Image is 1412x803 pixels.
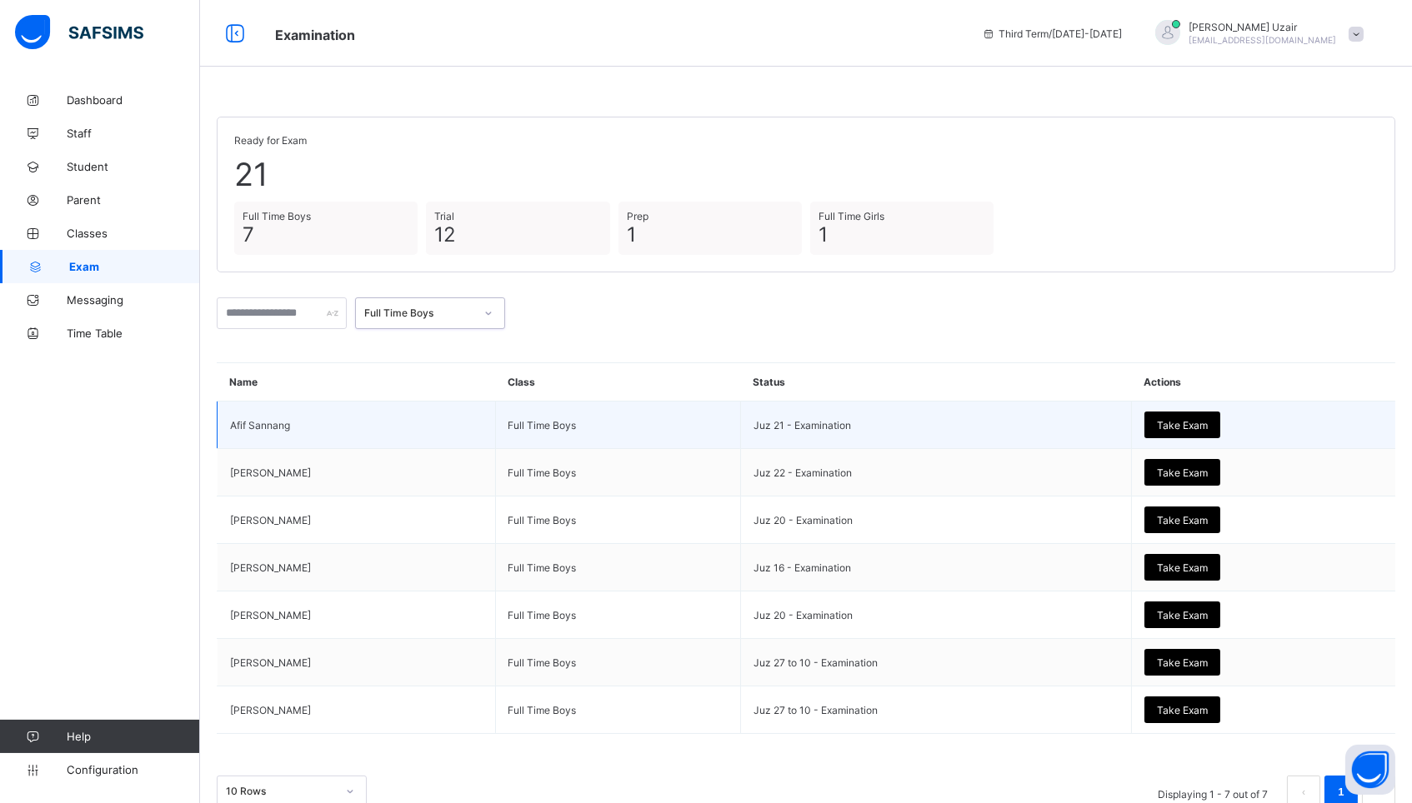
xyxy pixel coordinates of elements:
[434,222,601,247] span: 12
[218,496,496,544] td: [PERSON_NAME]
[243,222,409,247] span: 7
[495,496,740,544] td: Full Time Boys
[218,591,496,639] td: [PERSON_NAME]
[69,260,200,273] span: Exam
[218,401,496,449] td: Afif Sannang
[434,210,601,222] span: Trial
[1189,35,1336,45] span: [EMAIL_ADDRESS][DOMAIN_NAME]
[1157,704,1208,716] span: Take Exam
[67,127,200,140] span: Staff
[1189,21,1336,33] span: [PERSON_NAME] Uzair
[218,449,496,496] td: [PERSON_NAME]
[1157,514,1208,526] span: Take Exam
[218,639,496,686] td: [PERSON_NAME]
[1157,609,1208,621] span: Take Exam
[15,15,143,50] img: safsims
[495,401,740,449] td: Full Time Boys
[67,93,200,107] span: Dashboard
[364,307,474,320] div: Full Time Boys
[740,639,1131,686] td: Juz 27 to 10 - Examination
[740,496,1131,544] td: Juz 20 - Examination
[627,222,794,247] span: 1
[495,686,740,734] td: Full Time Boys
[627,210,794,222] span: Prep
[1157,419,1208,431] span: Take Exam
[67,763,199,776] span: Configuration
[495,449,740,496] td: Full Time Boys
[1139,20,1372,47] div: SheikhUzair
[234,134,1378,147] span: Ready for Exam
[67,327,200,340] span: Time Table
[819,222,985,247] span: 1
[1157,466,1208,479] span: Take Exam
[67,730,199,743] span: Help
[243,210,409,222] span: Full Time Boys
[67,293,200,307] span: Messaging
[67,160,200,173] span: Student
[234,155,1378,193] span: 21
[740,686,1131,734] td: Juz 27 to 10 - Examination
[982,27,1122,40] span: session/term information
[740,363,1131,401] th: Status
[495,639,740,686] td: Full Time Boys
[1157,561,1208,574] span: Take Exam
[740,449,1131,496] td: Juz 22 - Examination
[1333,781,1349,803] a: 1
[218,686,496,734] td: [PERSON_NAME]
[1157,656,1208,669] span: Take Exam
[740,401,1131,449] td: Juz 21 - Examination
[495,544,740,591] td: Full Time Boys
[218,363,496,401] th: Name
[218,544,496,591] td: [PERSON_NAME]
[495,591,740,639] td: Full Time Boys
[1345,745,1395,795] button: Open asap
[226,786,336,798] div: 10 Rows
[1131,363,1395,401] th: Actions
[275,27,355,43] span: Examination
[819,210,985,222] span: Full Time Girls
[740,591,1131,639] td: Juz 20 - Examination
[67,227,200,240] span: Classes
[495,363,740,401] th: Class
[67,193,200,207] span: Parent
[740,544,1131,591] td: Juz 16 - Examination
